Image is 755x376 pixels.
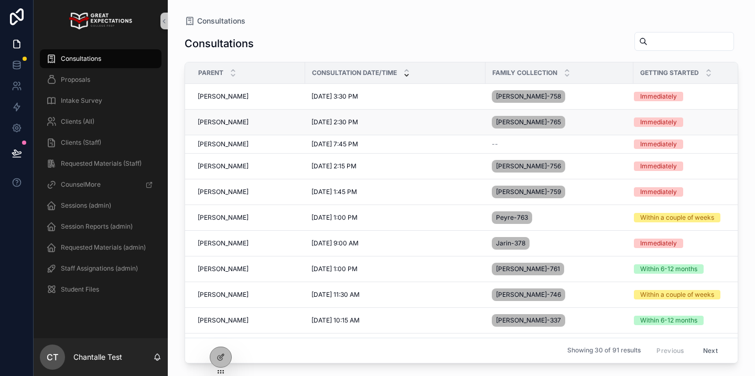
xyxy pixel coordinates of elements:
a: [DATE] 10:15 AM [311,316,479,325]
span: Family collection [492,69,557,77]
span: [PERSON_NAME]-756 [496,162,561,170]
a: CounselMore [40,175,161,194]
span: [PERSON_NAME]-765 [496,118,561,126]
a: Immediately [634,92,740,101]
span: Requested Materials (Staff) [61,159,142,168]
span: [PERSON_NAME]-758 [496,92,561,101]
span: [PERSON_NAME] [198,291,249,299]
span: [PERSON_NAME] [198,140,249,148]
span: Showing 30 of 91 results [567,347,641,355]
img: App logo [69,13,132,29]
span: Proposals [61,76,90,84]
span: Consultation Date/Time [312,69,397,77]
div: Immediately [640,139,677,149]
span: Peyre-763 [496,213,528,222]
span: [DATE] 2:15 PM [311,162,357,170]
a: Sessions (admin) [40,196,161,215]
span: [DATE] 1:45 PM [311,188,357,196]
div: Within 6-12 months [640,264,697,274]
div: Immediately [640,187,677,197]
a: [PERSON_NAME] [198,162,299,170]
div: Immediately [640,117,677,127]
span: CounselMore [61,180,101,189]
span: Getting Started [640,69,699,77]
a: Consultations [40,49,161,68]
div: Immediately [640,92,677,101]
a: Consultations [185,16,245,26]
a: [PERSON_NAME]-758 [492,88,627,105]
a: Clients (All) [40,112,161,131]
span: [PERSON_NAME]-759 [496,188,561,196]
span: [PERSON_NAME] [198,265,249,273]
span: Staff Assignations (admin) [61,264,138,273]
span: Clients (Staff) [61,138,101,147]
a: [DATE] 1:45 PM [311,188,479,196]
a: Immediately [634,239,740,248]
a: Staff Assignations (admin) [40,259,161,278]
span: Parent [198,69,223,77]
a: [PERSON_NAME] [198,265,299,273]
span: [PERSON_NAME] [198,118,249,126]
a: Requested Materials (Staff) [40,154,161,173]
h1: Consultations [185,36,254,51]
div: Within a couple of weeks [640,213,714,222]
a: [PERSON_NAME]-759 [492,184,627,200]
a: [PERSON_NAME] [198,213,299,222]
a: Within 6-12 months [634,264,740,274]
span: [DATE] 1:00 PM [311,265,358,273]
a: Within 6-12 months [634,316,740,325]
a: Clients (Staff) [40,133,161,152]
a: Immediately [634,139,740,149]
a: Requested Materials (admin) [40,238,161,257]
a: Intake Survey [40,91,161,110]
span: [PERSON_NAME]-761 [496,265,560,273]
a: [PERSON_NAME] [198,118,299,126]
span: [DATE] 7:45 PM [311,140,358,148]
span: [DATE] 3:30 PM [311,92,358,101]
span: [PERSON_NAME] [198,162,249,170]
span: [DATE] 9:00 AM [311,239,359,248]
span: [PERSON_NAME] [198,213,249,222]
a: -- [492,140,627,148]
a: Within a couple of weeks [634,213,740,222]
a: Immediately [634,117,740,127]
a: [DATE] 3:30 PM [311,92,479,101]
a: [PERSON_NAME] [198,92,299,101]
a: [PERSON_NAME] [198,140,299,148]
span: [DATE] 2:30 PM [311,118,358,126]
a: Within a couple of weeks [634,290,740,299]
a: Jarin-378 [492,235,627,252]
a: [PERSON_NAME]-756 [492,158,627,175]
a: [PERSON_NAME]-765 [492,114,627,131]
a: Immediately [634,187,740,197]
a: Proposals [40,70,161,89]
a: [PERSON_NAME] [198,316,299,325]
div: scrollable content [34,42,168,313]
a: [DATE] 1:00 PM [311,265,479,273]
span: [DATE] 10:15 AM [311,316,360,325]
a: [PERSON_NAME] [198,239,299,248]
a: Session Reports (admin) [40,217,161,236]
a: [PERSON_NAME]-761 [492,261,627,277]
span: [PERSON_NAME] [198,92,249,101]
a: [DATE] 9:00 AM [311,239,479,248]
span: [PERSON_NAME] [198,316,249,325]
div: Immediately [640,162,677,171]
a: [DATE] 7:45 PM [311,140,479,148]
div: Within 6-12 months [640,316,697,325]
p: Chantalle Test [73,352,122,362]
span: [PERSON_NAME] [198,239,249,248]
span: [PERSON_NAME]-337 [496,316,561,325]
span: Intake Survey [61,96,102,105]
a: Peyre-763 [492,209,627,226]
span: [DATE] 1:00 PM [311,213,358,222]
span: Requested Materials (admin) [61,243,146,252]
a: [DATE] 2:15 PM [311,162,479,170]
span: Session Reports (admin) [61,222,133,231]
a: [PERSON_NAME]-746 [492,286,627,303]
a: [PERSON_NAME] [198,291,299,299]
a: [DATE] 11:30 AM [311,291,479,299]
span: Jarin-378 [496,239,525,248]
a: [PERSON_NAME] [198,188,299,196]
span: [PERSON_NAME]-746 [496,291,561,299]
